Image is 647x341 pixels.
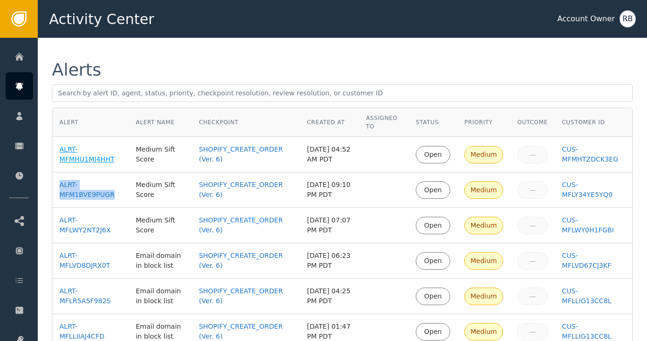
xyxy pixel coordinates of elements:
[52,84,633,102] input: Search by alert ID, agent, status, priority, checkpoint resolution, review resolution, or custome...
[523,150,542,160] div: —
[59,251,122,271] a: ALRT-MFLVD8DJRX0T
[517,118,548,127] div: Outcome
[523,256,542,266] div: —
[471,221,497,230] div: Medium
[422,327,444,337] div: Open
[471,185,497,195] div: Medium
[523,185,542,195] div: —
[136,251,185,271] div: Email domain in block list
[307,118,352,127] div: Created At
[59,215,122,235] a: ALRT-MFLWY2NT2J6X
[59,145,122,164] a: ALRT-MFMHU1MJ4HHT
[300,243,359,279] td: [DATE] 06:23 PM PDT
[300,137,359,172] td: [DATE] 04:52 AM PDT
[199,145,293,164] a: SHOPIFY_CREATE_ORDER (Ver. 6)
[49,9,154,30] span: Activity Center
[523,327,542,337] div: —
[422,221,444,230] div: Open
[136,118,185,127] div: Alert Name
[199,180,293,200] a: SHOPIFY_CREATE_ORDER (Ver. 6)
[557,13,615,25] div: Account Owner
[136,180,185,200] div: Medium Sift Score
[422,185,444,195] div: Open
[620,10,636,27] button: RB
[562,286,625,306] a: CUS-MFLLIG13CC8L
[562,180,625,200] a: CUS-MFLY34YE5YQ0
[422,150,444,160] div: Open
[199,286,293,306] a: SHOPIFY_CREATE_ORDER (Ver. 6)
[136,215,185,235] div: Medium Sift Score
[422,256,444,266] div: Open
[471,150,497,160] div: Medium
[199,118,293,127] div: Checkpoint
[471,327,497,337] div: Medium
[562,251,625,271] a: CUS-MFLVD67CJ3KF
[136,145,185,164] div: Medium Sift Score
[562,118,625,127] div: Customer ID
[300,208,359,243] td: [DATE] 07:07 PM PDT
[199,251,293,271] a: SHOPIFY_CREATE_ORDER (Ver. 6)
[136,286,185,306] div: Email domain in block list
[366,114,402,131] div: Assigned To
[59,180,122,200] a: ALRT-MFM1BVE9PUGR
[59,118,122,127] div: Alert
[562,145,625,164] a: CUS-MFMHTZDCK3EG
[416,118,450,127] div: Status
[562,215,625,235] a: CUS-MFLWY0H1FGBI
[471,256,497,266] div: Medium
[300,172,359,208] td: [DATE] 09:10 PM PDT
[199,215,293,235] a: SHOPIFY_CREATE_ORDER (Ver. 6)
[52,61,101,78] div: Alerts
[464,118,503,127] div: Priority
[300,279,359,314] td: [DATE] 04:25 PM PDT
[59,286,122,306] a: ALRT-MFLR5A5F982S
[523,291,542,301] div: —
[523,221,542,230] div: —
[471,291,497,301] div: Medium
[422,291,444,301] div: Open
